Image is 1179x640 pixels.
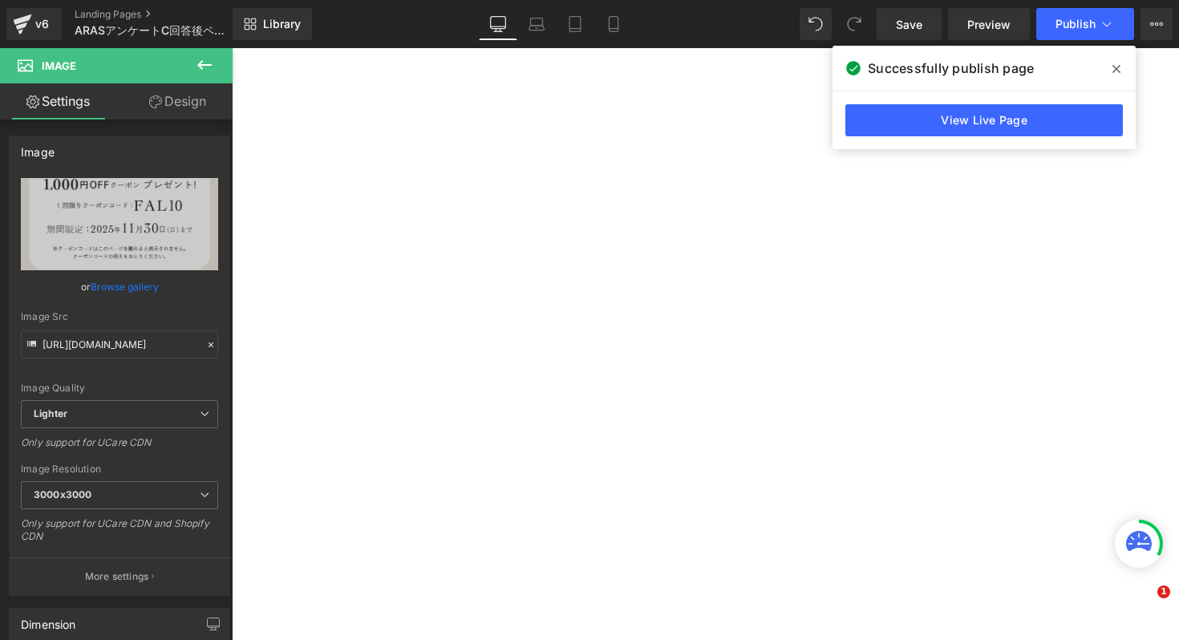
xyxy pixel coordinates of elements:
div: Image Src [21,311,218,322]
span: Image [42,59,76,72]
button: Publish [1036,8,1134,40]
a: Preview [948,8,1030,40]
div: or [21,278,218,295]
div: Dimension [21,609,76,631]
span: Successfully publish page [868,59,1034,78]
a: Browse gallery [91,273,159,301]
a: Tablet [556,8,594,40]
b: 3000x3000 [34,488,91,500]
a: Desktop [479,8,517,40]
a: v6 [6,8,62,40]
a: View Live Page [845,104,1123,136]
button: Redo [838,8,870,40]
span: Publish [1055,18,1096,30]
div: Only support for UCare CDN [21,436,218,460]
div: Image Quality [21,383,218,394]
a: Design [120,83,236,119]
div: Only support for UCare CDN and Shopify CDN [21,517,218,553]
span: ARASアンケートC回答後ページ [75,24,229,37]
span: Preview [967,16,1011,33]
a: Mobile [594,8,633,40]
span: 1 [1157,585,1170,598]
p: More settings [85,569,149,584]
button: More [1141,8,1173,40]
button: Undo [800,8,832,40]
a: Landing Pages [75,8,259,21]
a: Laptop [517,8,556,40]
div: Image [21,136,55,159]
span: Save [896,16,922,33]
span: Library [263,17,301,31]
div: Image Resolution [21,464,218,475]
input: Link [21,330,218,358]
button: More settings [10,557,229,595]
div: v6 [32,14,52,34]
a: New Library [233,8,312,40]
b: Lighter [34,407,67,419]
iframe: Intercom live chat [1124,585,1163,624]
